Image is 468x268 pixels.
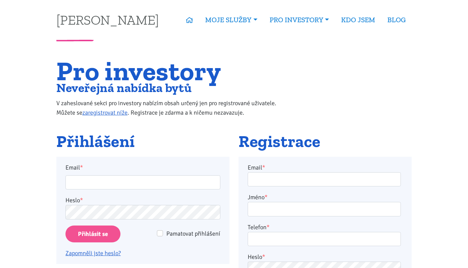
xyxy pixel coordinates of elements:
[335,12,381,28] a: KDO JSEM
[56,82,290,93] h2: Neveřejná nabídka bytů
[248,192,268,202] label: Jméno
[61,163,225,172] label: Email
[248,222,270,232] label: Telefon
[248,163,265,172] label: Email
[82,109,128,116] a: zaregistrovat níže
[65,196,83,205] label: Heslo
[199,12,263,28] a: MOJE SLUŽBY
[56,13,159,26] a: [PERSON_NAME]
[65,249,121,257] a: Zapomněli jste heslo?
[56,60,290,82] h1: Pro investory
[166,230,220,237] span: Pamatovat přihlášení
[239,132,412,151] h2: Registrace
[262,164,265,171] abbr: required
[56,132,229,151] h2: Přihlášení
[265,193,268,201] abbr: required
[65,226,120,243] input: Přihlásit se
[267,224,270,231] abbr: required
[56,98,290,117] p: V zaheslované sekci pro investory nabízím obsah určený jen pro registrované uživatele. Můžete se ...
[262,253,265,261] abbr: required
[264,12,335,28] a: PRO INVESTORY
[248,252,265,262] label: Heslo
[381,12,412,28] a: BLOG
